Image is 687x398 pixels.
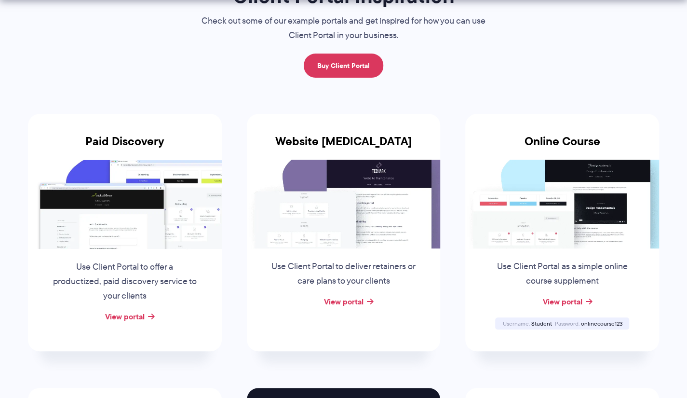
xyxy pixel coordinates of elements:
[28,135,222,160] h3: Paid Discovery
[554,319,579,328] span: Password
[182,14,505,43] p: Check out some of our example portals and get inspired for how you can use Client Portal in your ...
[247,135,441,160] h3: Website [MEDICAL_DATA]
[323,296,363,307] a: View portal
[502,319,529,328] span: Username
[105,311,145,322] a: View portal
[531,319,552,328] span: Student
[465,135,659,160] h3: Online Course
[580,319,622,328] span: onlinecourse123
[542,296,582,307] a: View portal
[304,54,383,78] a: Buy Client Portal
[489,260,635,288] p: Use Client Portal as a simple online course supplement
[52,260,198,303] p: Use Client Portal to offer a productized, paid discovery service to your clients
[270,260,417,288] p: Use Client Portal to deliver retainers or care plans to your clients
